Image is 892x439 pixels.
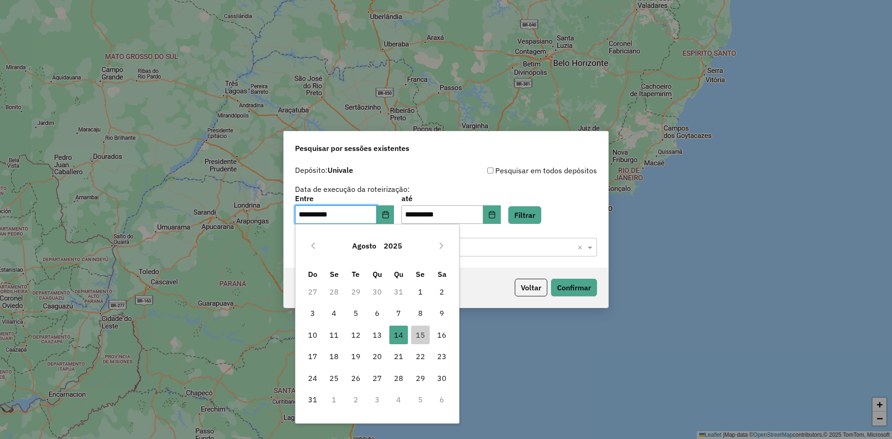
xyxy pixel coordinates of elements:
[508,206,541,224] button: Filtrar
[411,304,430,322] span: 8
[389,304,408,322] span: 7
[389,326,408,344] span: 14
[389,347,408,366] span: 21
[295,224,459,423] div: Choose Date
[388,367,409,388] td: 28
[323,281,345,302] td: 28
[323,324,345,346] td: 11
[410,367,431,388] td: 29
[295,164,353,176] label: Depósito:
[347,326,365,344] span: 12
[345,302,366,324] td: 5
[431,324,453,346] td: 16
[302,346,323,367] td: 17
[367,346,388,367] td: 20
[410,324,431,346] td: 15
[433,326,451,344] span: 16
[302,281,323,302] td: 27
[368,304,387,322] span: 6
[389,369,408,387] span: 28
[410,302,431,324] td: 8
[302,389,323,410] td: 31
[303,369,322,387] span: 24
[303,304,322,322] span: 3
[323,302,345,324] td: 4
[394,269,403,279] span: Qu
[302,302,323,324] td: 3
[330,269,339,279] span: Se
[368,369,387,387] span: 27
[325,347,343,366] span: 18
[352,269,360,279] span: Te
[347,369,365,387] span: 26
[433,282,451,301] span: 2
[367,389,388,410] td: 3
[433,369,451,387] span: 30
[433,304,451,322] span: 9
[367,324,388,346] td: 13
[388,324,409,346] td: 14
[345,281,366,302] td: 29
[416,269,425,279] span: Se
[302,367,323,388] td: 24
[295,183,410,195] label: Data de execução da roteirização:
[347,347,365,366] span: 19
[380,235,406,257] button: Choose Year
[577,242,585,253] span: Clear all
[431,389,453,410] td: 6
[302,324,323,346] td: 10
[515,279,547,296] button: Voltar
[431,281,453,302] td: 2
[345,389,366,410] td: 2
[303,347,322,366] span: 17
[306,238,321,253] button: Previous Month
[431,367,453,388] td: 30
[367,367,388,388] td: 27
[433,347,451,366] span: 23
[401,193,500,204] label: até
[345,324,366,346] td: 12
[411,326,430,344] span: 15
[325,369,343,387] span: 25
[303,326,322,344] span: 10
[345,367,366,388] td: 26
[388,302,409,324] td: 7
[410,389,431,410] td: 5
[551,279,597,296] button: Confirmar
[367,281,388,302] td: 30
[308,269,317,279] span: Do
[411,369,430,387] span: 29
[431,346,453,367] td: 23
[388,281,409,302] td: 31
[345,346,366,367] td: 19
[446,165,597,176] div: Pesquisar em todos depósitos
[368,326,387,344] span: 13
[388,389,409,410] td: 4
[411,282,430,301] span: 1
[367,302,388,324] td: 6
[368,347,387,366] span: 20
[483,205,501,224] button: Choose Date
[323,389,345,410] td: 1
[347,304,365,322] span: 5
[303,390,322,409] span: 31
[377,205,394,224] button: Choose Date
[410,346,431,367] td: 22
[323,346,345,367] td: 18
[325,326,343,344] span: 11
[348,235,380,257] button: Choose Month
[388,346,409,367] td: 21
[325,304,343,322] span: 4
[323,367,345,388] td: 25
[328,165,353,175] strong: Univale
[295,193,394,204] label: Entre
[373,269,382,279] span: Qu
[438,269,446,279] span: Sa
[434,238,449,253] button: Next Month
[295,143,409,154] span: Pesquisar por sessões existentes
[411,347,430,366] span: 22
[431,302,453,324] td: 9
[410,281,431,302] td: 1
